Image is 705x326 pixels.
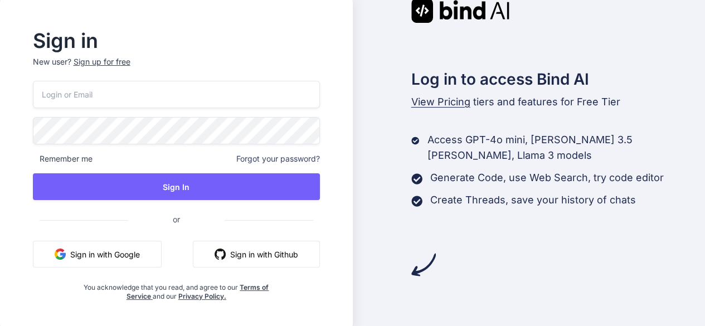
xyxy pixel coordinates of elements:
p: Access GPT-4o mini, [PERSON_NAME] 3.5 [PERSON_NAME], Llama 3 models [427,132,705,163]
div: You acknowledge that you read, and agree to our and our [80,276,272,301]
div: Sign up for free [74,56,130,67]
p: Generate Code, use Web Search, try code editor [430,170,664,186]
img: google [55,249,66,260]
img: github [215,249,226,260]
img: arrow [411,252,436,277]
span: Forgot your password? [236,153,320,164]
span: or [128,206,225,233]
h2: Sign in [33,32,320,50]
button: Sign In [33,173,320,200]
a: Terms of Service [127,283,269,300]
p: Create Threads, save your history of chats [430,192,636,208]
button: Sign in with Github [193,241,320,267]
a: Privacy Policy. [178,292,226,300]
button: Sign in with Google [33,241,162,267]
p: New user? [33,56,320,81]
span: Remember me [33,153,93,164]
input: Login or Email [33,81,320,108]
span: View Pricing [411,96,470,108]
